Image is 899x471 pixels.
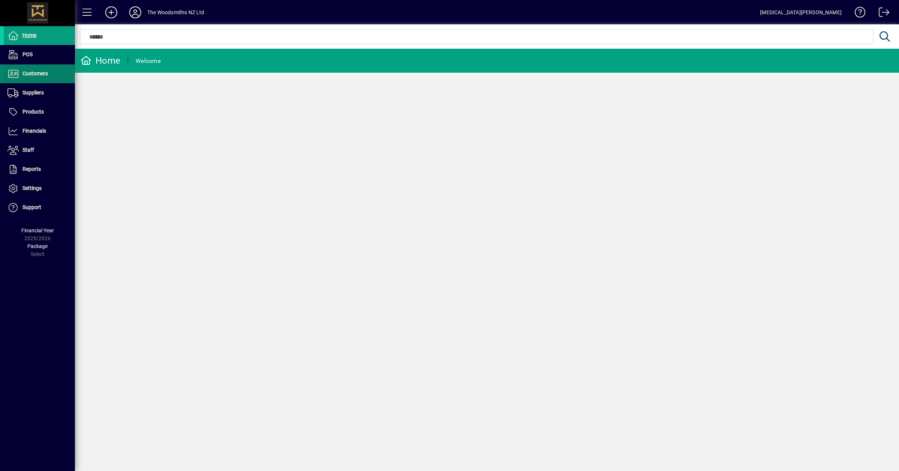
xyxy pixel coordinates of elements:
[873,1,890,26] a: Logout
[4,84,75,102] a: Suppliers
[4,179,75,198] a: Settings
[4,141,75,160] a: Staff
[27,243,48,249] span: Package
[4,45,75,64] a: POS
[849,1,866,26] a: Knowledge Base
[22,185,42,191] span: Settings
[147,6,207,18] div: The Woodsmiths NZ Ltd .
[22,204,41,210] span: Support
[22,109,44,115] span: Products
[22,128,46,134] span: Financials
[21,227,54,233] span: Financial Year
[4,64,75,83] a: Customers
[22,147,34,153] span: Staff
[22,70,48,76] span: Customers
[22,32,36,38] span: Home
[22,166,41,172] span: Reports
[136,55,161,67] div: Welcome
[760,6,842,18] div: [MEDICAL_DATA][PERSON_NAME]
[4,198,75,217] a: Support
[4,122,75,141] a: Financials
[81,55,120,67] div: Home
[22,90,44,96] span: Suppliers
[4,103,75,121] a: Products
[22,51,33,57] span: POS
[4,160,75,179] a: Reports
[123,6,147,19] button: Profile
[99,6,123,19] button: Add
